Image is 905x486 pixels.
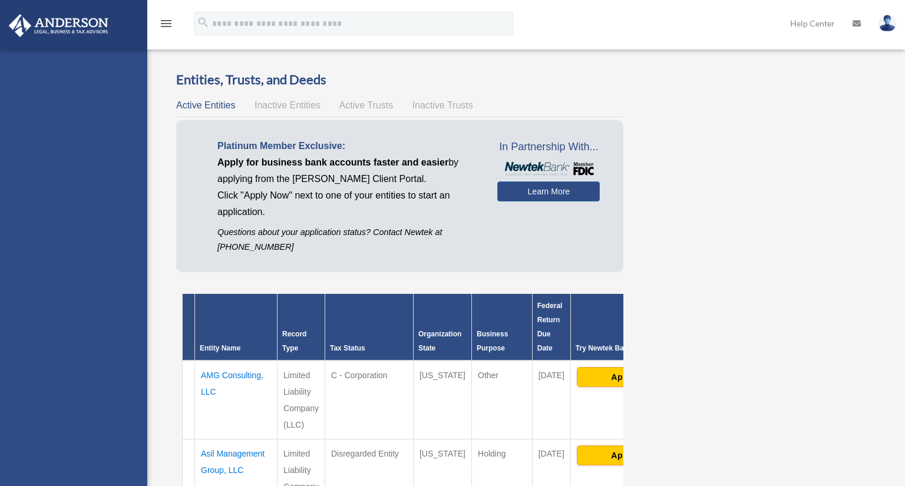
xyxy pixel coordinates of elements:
span: Inactive Trusts [412,100,473,110]
h3: Entities, Trusts, and Deeds [176,71,623,89]
td: AMG Consulting, LLC [195,361,278,439]
td: Limited Liability Company (LLC) [278,361,325,439]
img: Anderson Advisors Platinum Portal [5,14,112,37]
span: In Partnership With... [497,138,600,157]
button: Apply Now [577,445,692,465]
span: Active Trusts [339,100,394,110]
span: Active Entities [176,100,235,110]
td: Other [472,361,533,439]
span: Inactive Entities [255,100,321,110]
td: [US_STATE] [413,361,471,439]
img: User Pic [878,15,896,32]
td: C - Corporation [325,361,413,439]
button: Apply Now [577,367,692,387]
th: Organization State [413,294,471,361]
i: menu [159,16,173,31]
a: menu [159,21,173,31]
p: by applying from the [PERSON_NAME] Client Portal. [217,154,480,187]
span: Apply for business bank accounts faster and easier [217,157,448,167]
i: search [197,16,210,29]
a: Learn More [497,181,600,201]
div: Try Newtek Bank [576,341,693,355]
img: NewtekBankLogoSM.png [503,162,594,176]
p: Platinum Member Exclusive: [217,138,480,154]
th: Business Purpose [472,294,533,361]
th: Federal Return Due Date [532,294,570,361]
th: Entity Name [195,294,278,361]
p: Click "Apply Now" next to one of your entities to start an application. [217,187,480,220]
th: Tax Status [325,294,413,361]
p: Questions about your application status? Contact Newtek at [PHONE_NUMBER] [217,225,480,254]
td: [DATE] [532,361,570,439]
th: Record Type [278,294,325,361]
